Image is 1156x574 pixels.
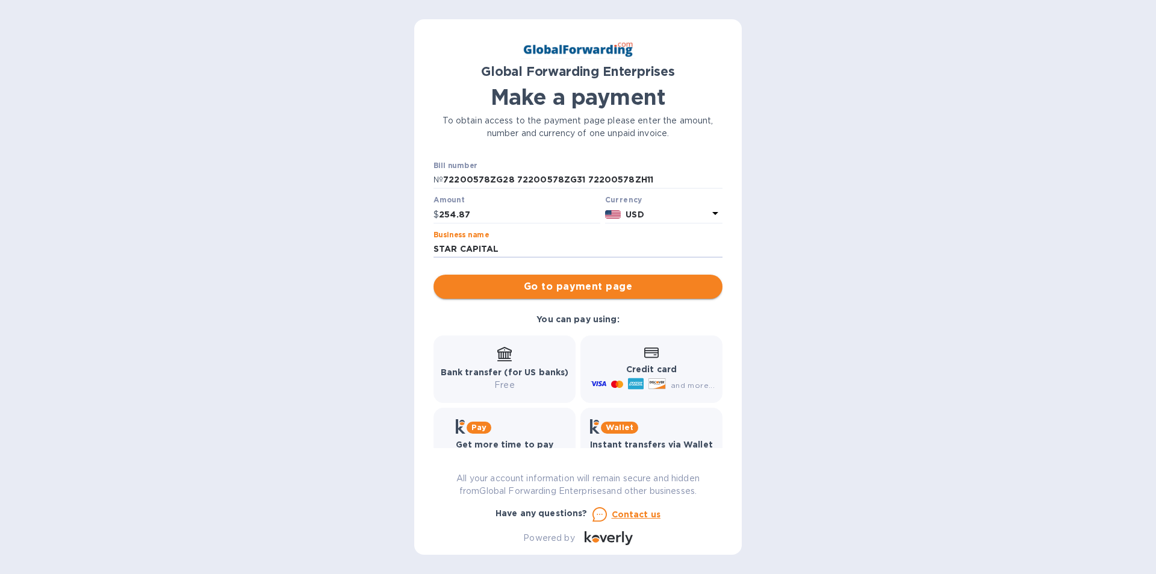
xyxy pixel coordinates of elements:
[626,210,644,219] b: USD
[433,240,722,258] input: Enter business name
[433,275,722,299] button: Go to payment page
[605,210,621,219] img: USD
[433,173,443,186] p: №
[441,379,569,392] p: Free
[433,84,722,110] h1: Make a payment
[433,114,722,140] p: To obtain access to the payment page please enter the amount, number and currency of one unpaid i...
[439,205,600,223] input: 0.00
[441,367,569,377] b: Bank transfer (for US banks)
[433,162,477,169] label: Bill number
[433,197,464,204] label: Amount
[606,423,633,432] b: Wallet
[523,532,574,544] p: Powered by
[605,195,642,204] b: Currency
[671,381,715,390] span: and more...
[443,279,713,294] span: Go to payment page
[626,364,677,374] b: Credit card
[433,208,439,221] p: $
[471,423,486,432] b: Pay
[536,314,619,324] b: You can pay using:
[590,440,713,449] b: Instant transfers via Wallet
[496,508,588,518] b: Have any questions?
[433,231,489,239] label: Business name
[612,510,661,519] u: Contact us
[456,440,554,449] b: Get more time to pay
[433,472,722,498] p: All your account information will remain secure and hidden from Global Forwarding Enterprises and...
[481,64,675,79] b: Global Forwarding Enterprises
[443,171,722,189] input: Enter bill number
